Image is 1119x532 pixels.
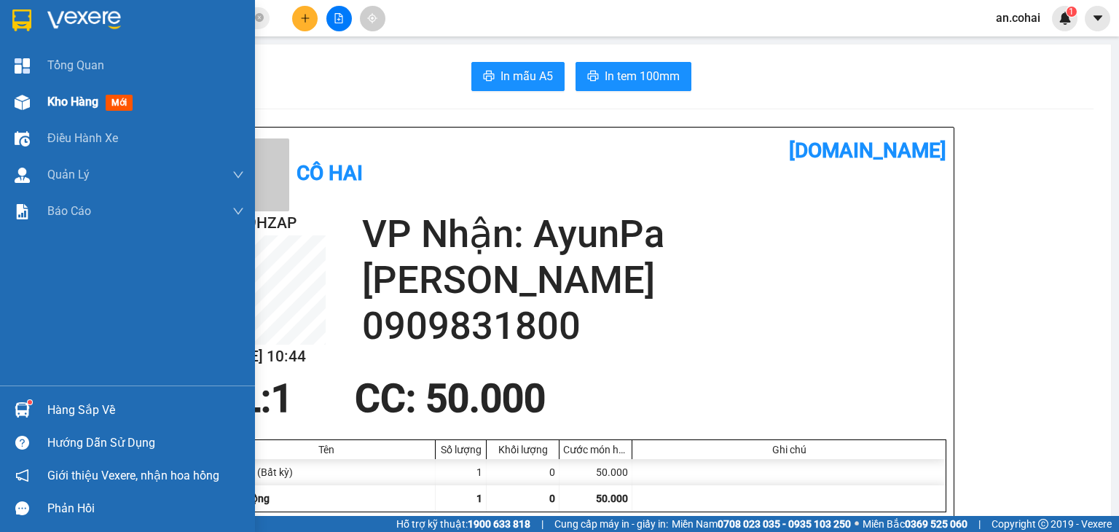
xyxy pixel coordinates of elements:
[439,444,482,455] div: Số lượng
[15,469,29,482] span: notification
[12,9,31,31] img: logo-vxr
[15,168,30,183] img: warehouse-icon
[255,12,264,26] span: close-circle
[271,376,293,421] span: 1
[984,9,1052,27] span: an.cohai
[559,459,632,485] div: 50.000
[47,466,219,485] span: Giới thiệu Vexere, nhận hoa hồng
[789,138,946,163] b: [DOMAIN_NAME]
[636,444,942,455] div: Ghi chú
[47,56,104,74] span: Tổng Quan
[232,169,244,181] span: down
[1085,6,1110,31] button: caret-down
[47,129,118,147] span: Điều hành xe
[1069,7,1074,17] span: 1
[1067,7,1077,17] sup: 1
[15,436,29,450] span: question-circle
[396,516,530,532] span: Hỗ trợ kỹ thuật:
[576,62,691,91] button: printerIn tem 100mm
[436,459,487,485] div: 1
[7,45,82,68] h2: MK69HZAP
[563,444,628,455] div: Cước món hàng
[15,131,30,146] img: warehouse-icon
[346,377,554,420] div: CC : 50.000
[1091,12,1104,25] span: caret-down
[221,444,431,455] div: Tên
[15,501,29,515] span: message
[130,39,184,50] span: [DATE] 10:44
[487,459,559,485] div: 0
[978,516,981,532] span: |
[106,95,133,111] span: mới
[37,10,98,32] b: Cô Hai
[255,13,264,22] span: close-circle
[1038,519,1048,529] span: copyright
[47,202,91,220] span: Báo cáo
[367,13,377,23] span: aim
[362,211,946,257] h2: VP Nhận: AyunPa
[541,516,543,532] span: |
[130,55,158,73] span: Gửi:
[232,206,244,217] span: down
[47,432,244,454] div: Hướng dẫn sử dụng
[326,6,352,31] button: file-add
[130,79,285,97] span: [PERSON_NAME] HCM
[863,516,967,532] span: Miền Bắc
[216,345,326,369] h2: [DATE] 10:44
[468,518,530,530] strong: 1900 633 818
[15,95,30,110] img: warehouse-icon
[362,257,946,303] h2: [PERSON_NAME]
[587,70,599,84] span: printer
[362,303,946,349] h2: 0909831800
[15,204,30,219] img: solution-icon
[360,6,385,31] button: aim
[718,518,851,530] strong: 0708 023 035 - 0935 103 250
[500,67,553,85] span: In mẫu A5
[605,67,680,85] span: In tem 100mm
[47,399,244,421] div: Hàng sắp về
[292,6,318,31] button: plus
[334,13,344,23] span: file-add
[549,493,555,504] span: 0
[47,95,98,109] span: Kho hàng
[476,493,482,504] span: 1
[47,498,244,520] div: Phản hồi
[490,444,555,455] div: Khối lượng
[672,516,851,532] span: Miền Nam
[216,211,326,235] h2: MK69HZAP
[217,459,436,485] div: THÙNG (Bất kỳ)
[15,402,30,418] img: warehouse-icon
[47,165,90,184] span: Quản Lý
[905,518,967,530] strong: 0369 525 060
[554,516,668,532] span: Cung cấp máy in - giấy in:
[855,521,859,527] span: ⚪️
[28,400,32,404] sup: 1
[300,13,310,23] span: plus
[596,493,628,504] span: 50.000
[483,70,495,84] span: printer
[297,161,363,185] b: Cô Hai
[1059,12,1072,25] img: icon-new-feature
[471,62,565,91] button: printerIn mẫu A5
[130,101,203,126] span: THÙNG
[15,58,30,74] img: dashboard-icon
